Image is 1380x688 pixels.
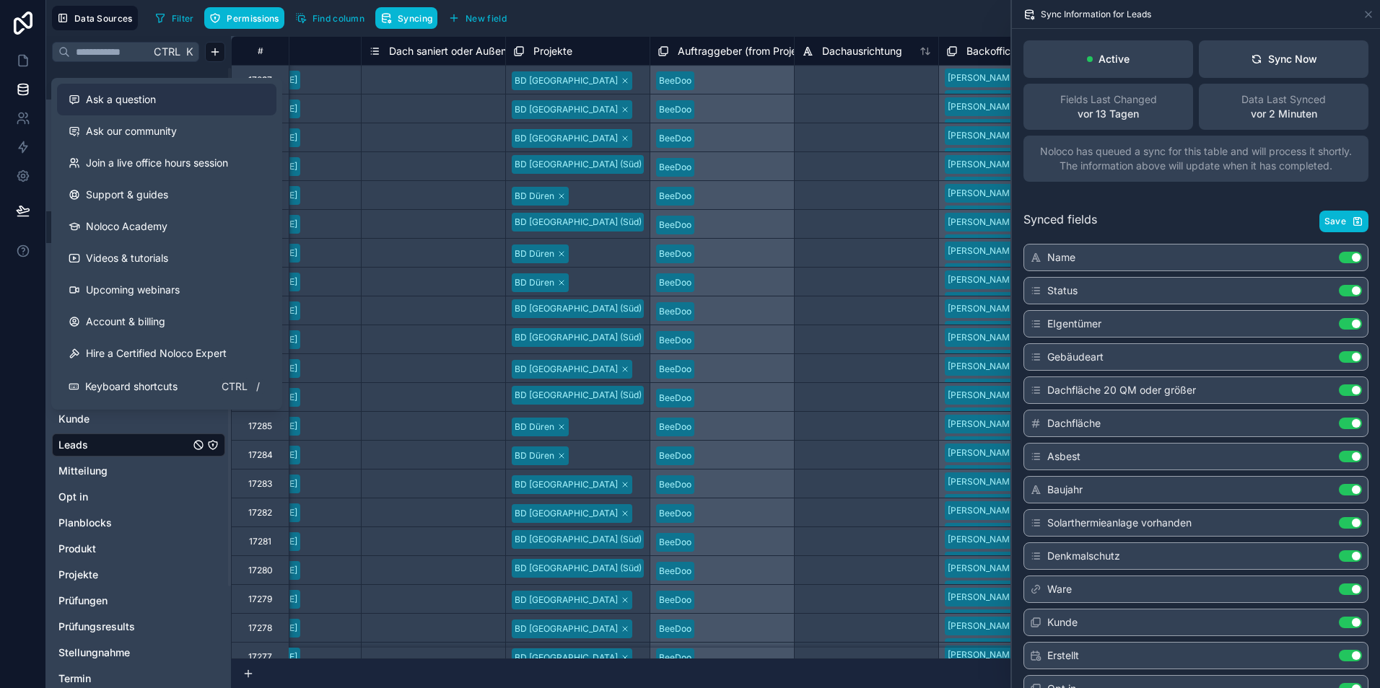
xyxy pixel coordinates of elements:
div: BD [GEOGRAPHIC_DATA] [515,363,618,376]
span: Mitteilung [58,464,108,478]
div: Kunde [52,407,225,431]
div: Leads [52,433,225,457]
div: BD Düren [515,190,554,203]
div: BD [GEOGRAPHIC_DATA] [515,651,618,664]
div: BD [GEOGRAPHIC_DATA] [515,478,618,491]
span: Ctrl [152,43,182,61]
a: Kunde [58,412,190,426]
span: Fields Last Changed [1060,92,1157,107]
a: Join a live office hours session [57,147,276,179]
div: Projekte [52,563,225,586]
a: Account & billing [57,306,276,338]
a: Produkt [58,542,190,556]
span: Dachfläche [1047,416,1101,431]
span: Dachausrichtung [822,44,902,58]
div: Produkt [52,537,225,560]
a: Permissions [204,7,289,29]
div: Sync Now [1251,52,1317,66]
div: BD [GEOGRAPHIC_DATA] [515,594,618,607]
div: 17280 [248,565,273,576]
a: Termin [58,671,190,686]
div: Planblocks [52,511,225,534]
button: Syncing [375,7,437,29]
span: Noloco has queued a sync for this table and will process it shortly. The information above will u... [1032,144,1360,173]
div: BD [GEOGRAPHIC_DATA] (Süd) [515,158,642,171]
button: Noloco tables [52,74,217,94]
div: 17284 [248,449,273,461]
a: Upcoming webinars [57,274,276,306]
span: Upcoming webinars [86,283,180,297]
a: Stellungnahme [58,645,190,660]
span: Prüfungsresults [58,619,135,634]
button: Save [1319,211,1368,232]
p: vor 2 Minuten [1251,107,1317,121]
button: Find column [290,7,370,29]
span: Support & guides [86,188,168,202]
a: Syncing [375,7,443,29]
a: Videos & tutorials [57,242,276,274]
span: Data Sources [74,13,133,24]
span: Save [1324,216,1346,227]
span: Ask our community [86,124,177,138]
span: Keyboard shortcuts [85,379,178,394]
span: Gebäudeart [1047,350,1104,364]
span: Dach saniert oder Außenwände gedämmt [389,44,587,58]
span: Synced fields [1023,211,1097,232]
span: Denkmalschutz [1047,549,1120,563]
span: Hire a Certified Noloco Expert [86,346,227,361]
span: Baujahr [1047,482,1083,497]
div: 17277 [248,651,272,663]
div: BD [GEOGRAPHIC_DATA] (Süd) [515,389,642,402]
button: Sync Now [1199,40,1368,78]
a: Prüfungen [58,594,190,608]
span: Permissions [227,13,279,24]
div: 17285 [248,420,272,432]
div: BD Düren [515,276,554,289]
div: 17297 [248,74,272,86]
div: 17278 [248,622,272,634]
span: EIgentümer [1047,317,1101,331]
div: BD [GEOGRAPHIC_DATA] (Süd) [515,302,642,315]
div: Mitteilung [52,459,225,482]
span: Noloco tables [79,76,146,91]
button: New field [443,7,512,29]
span: Prüfungen [58,594,108,608]
button: Keyboard shortcutsCtrl/ [57,369,276,404]
a: Mitteilung [58,464,190,478]
div: BD [GEOGRAPHIC_DATA] [515,132,618,145]
div: Prüfungen [52,589,225,612]
span: Kunde [58,412,89,426]
div: BD [GEOGRAPHIC_DATA] [515,507,618,520]
span: Sync Information for Leads [1041,9,1151,20]
div: BD Düren [515,247,554,260]
span: Syncing [398,13,432,24]
div: BD [GEOGRAPHIC_DATA] (Süd) [515,216,642,229]
span: Asbest [1047,449,1080,464]
span: Ctrl [220,378,249,395]
span: Ask a question [86,92,156,107]
span: Name [1047,250,1075,265]
div: 17282 [248,507,272,519]
div: 17281 [249,536,271,547]
a: Projekte [58,568,190,582]
span: Projekte [533,44,572,58]
a: Opt in [58,490,190,504]
a: Ask our community [57,115,276,147]
span: Backoffice (from Projekte) [966,44,1090,58]
div: Opt in [52,485,225,508]
a: Support & guides [57,179,276,211]
div: BD [GEOGRAPHIC_DATA] [515,103,618,116]
button: Filter [149,7,199,29]
a: Noloco Academy [57,211,276,242]
span: Account & billing [86,314,165,329]
div: BD Düren [515,449,554,462]
span: Find column [313,13,364,24]
span: Videos & tutorials [86,251,168,265]
button: Hire a Certified Noloco Expert [57,338,276,369]
div: BD [GEOGRAPHIC_DATA] (Süd) [515,331,642,344]
span: Auftraggeber (from Projekte) [678,44,816,58]
div: # [243,45,278,56]
span: New field [466,13,507,24]
span: / [252,381,263,392]
span: Solarthermieanlage vorhanden [1047,516,1192,530]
